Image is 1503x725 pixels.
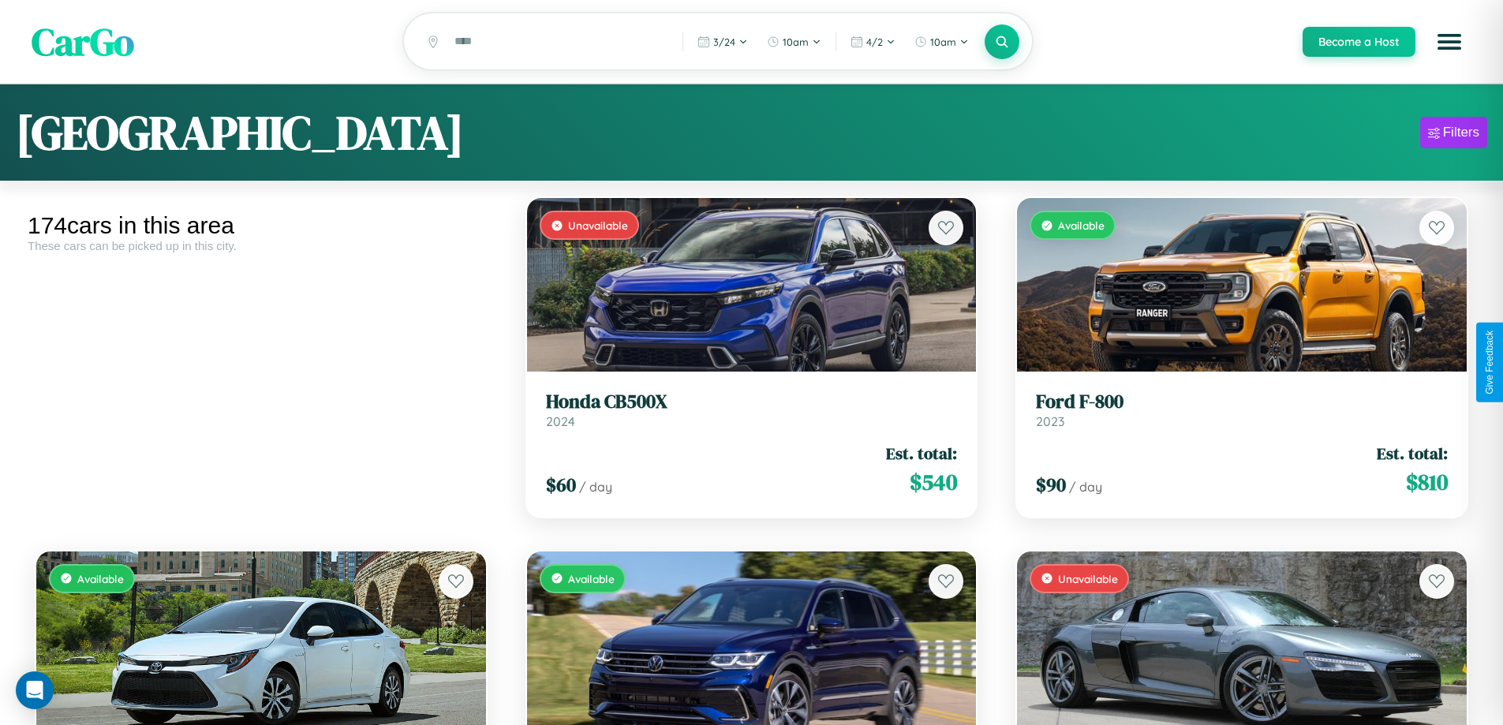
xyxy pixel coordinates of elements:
span: 4 / 2 [866,36,883,48]
button: 4/2 [843,29,903,54]
span: $ 810 [1406,466,1448,498]
div: Give Feedback [1484,331,1495,394]
span: $ 60 [546,472,576,498]
span: / day [579,479,612,495]
h3: Ford F-800 [1036,391,1448,413]
span: 10am [930,36,956,48]
span: 10am [783,36,809,48]
span: Unavailable [1058,572,1118,585]
span: Est. total: [886,442,957,465]
button: Filters [1420,117,1487,148]
span: $ 90 [1036,472,1066,498]
div: Open Intercom Messenger [16,671,54,709]
a: Ford F-8002023 [1036,391,1448,429]
button: 3/24 [690,29,756,54]
span: $ 540 [910,466,957,498]
h3: Honda CB500X [546,391,958,413]
button: Become a Host [1303,27,1415,57]
a: Honda CB500X2024 [546,391,958,429]
span: Unavailable [568,219,628,232]
span: Est. total: [1377,442,1448,465]
div: 174 cars in this area [28,212,495,239]
button: Open menu [1427,20,1471,64]
span: Available [1058,219,1105,232]
span: Available [568,572,615,585]
button: 10am [907,29,977,54]
span: 3 / 24 [713,36,735,48]
span: / day [1069,479,1102,495]
span: 2023 [1036,413,1064,429]
div: Filters [1443,125,1479,140]
span: CarGo [32,16,134,68]
h1: [GEOGRAPHIC_DATA] [16,100,464,165]
span: Available [77,572,124,585]
button: 10am [759,29,829,54]
span: 2024 [546,413,575,429]
div: These cars can be picked up in this city. [28,239,495,252]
